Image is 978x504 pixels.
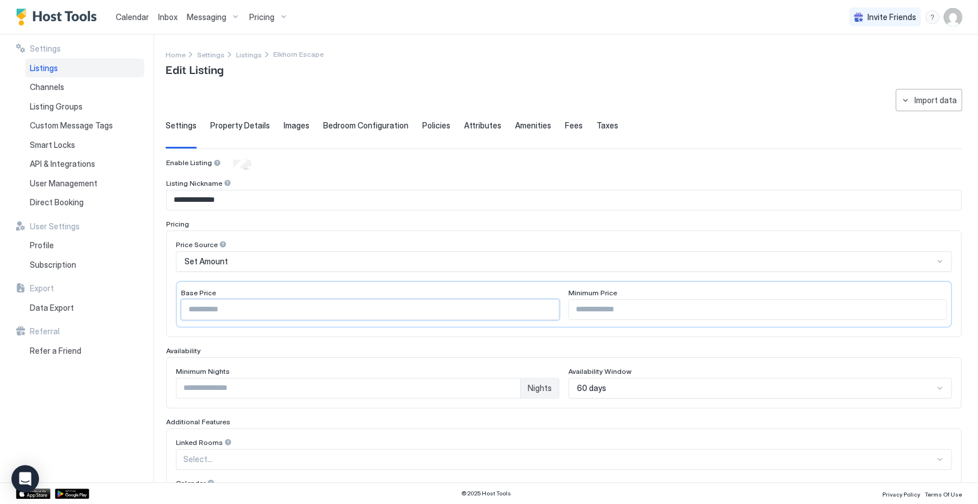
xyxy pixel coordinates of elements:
[30,178,97,189] span: User Management
[914,94,957,106] div: Import data
[25,236,144,255] a: Profile
[30,197,84,208] span: Direct Booking
[568,288,617,297] span: Minimum Price
[30,303,74,313] span: Data Export
[30,346,81,356] span: Refer a Friend
[577,383,606,393] span: 60 days
[30,221,80,232] span: User Settings
[30,326,60,337] span: Referral
[167,190,961,210] input: Input Field
[596,120,618,131] span: Taxes
[249,12,274,22] span: Pricing
[882,491,920,498] span: Privacy Policy
[116,12,149,22] span: Calendar
[25,174,144,193] a: User Management
[166,346,201,355] span: Availability
[882,487,920,499] a: Privacy Policy
[11,465,39,493] div: Open Intercom Messenger
[925,10,939,24] div: menu
[284,120,309,131] span: Images
[158,11,178,23] a: Inbox
[166,158,212,167] span: Enable Listing
[515,120,551,131] span: Amenities
[30,101,83,112] span: Listing Groups
[176,378,520,398] input: Input Field
[25,298,144,318] a: Data Export
[176,240,218,249] span: Price Source
[166,417,230,426] span: Additional Features
[568,367,631,376] span: Availability Window
[25,255,144,275] a: Subscription
[25,58,144,78] a: Listings
[25,341,144,361] a: Refer a Friend
[30,140,75,150] span: Smart Locks
[944,8,962,26] div: User profile
[166,179,222,187] span: Listing Nickname
[565,120,583,131] span: Fees
[176,367,230,376] span: Minimum Nights
[116,11,149,23] a: Calendar
[925,491,962,498] span: Terms Of Use
[166,60,223,77] span: Edit Listing
[30,44,61,54] span: Settings
[30,82,64,92] span: Channels
[273,50,324,58] span: Breadcrumb
[166,48,186,60] a: Home
[16,9,102,26] a: Host Tools Logo
[25,154,144,174] a: API & Integrations
[197,48,225,60] a: Settings
[30,283,54,294] span: Export
[158,12,178,22] span: Inbox
[25,97,144,116] a: Listing Groups
[55,489,89,499] a: Google Play Store
[182,300,559,319] input: Input Field
[197,50,225,59] span: Settings
[867,12,916,22] span: Invite Friends
[422,120,450,131] span: Policies
[925,487,962,499] a: Terms Of Use
[569,300,946,319] input: Input Field
[30,260,76,270] span: Subscription
[30,63,58,73] span: Listings
[895,89,962,111] button: Import data
[197,48,225,60] div: Breadcrumb
[461,490,511,497] span: © 2025 Host Tools
[236,48,262,60] a: Listings
[25,193,144,212] a: Direct Booking
[528,383,552,393] span: Nights
[176,479,206,487] span: Calendar
[166,48,186,60] div: Breadcrumb
[25,77,144,97] a: Channels
[25,135,144,155] a: Smart Locks
[30,120,113,131] span: Custom Message Tags
[323,120,409,131] span: Bedroom Configuration
[166,120,197,131] span: Settings
[181,288,216,297] span: Base Price
[16,489,50,499] a: App Store
[464,120,501,131] span: Attributes
[187,12,226,22] span: Messaging
[236,48,262,60] div: Breadcrumb
[30,240,54,251] span: Profile
[166,220,189,228] span: Pricing
[25,116,144,135] a: Custom Message Tags
[166,50,186,59] span: Home
[184,256,228,267] span: Set Amount
[210,120,270,131] span: Property Details
[236,50,262,59] span: Listings
[176,438,223,447] span: Linked Rooms
[30,159,95,169] span: API & Integrations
